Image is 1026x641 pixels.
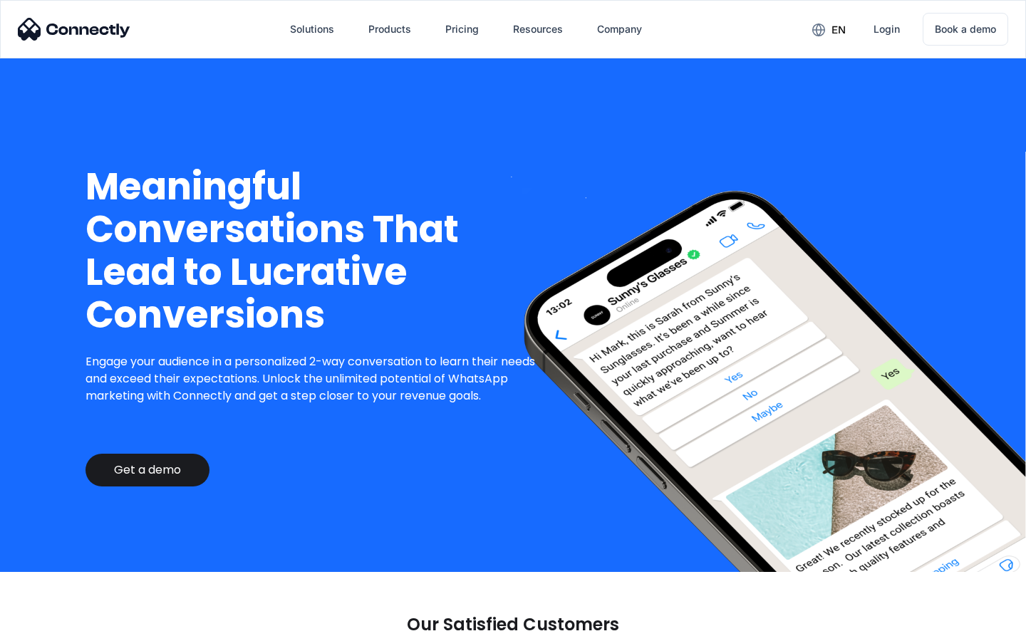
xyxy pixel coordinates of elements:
p: Engage your audience in a personalized 2-way conversation to learn their needs and exceed their e... [85,353,546,405]
p: Our Satisfied Customers [407,615,619,635]
div: Pricing [445,19,479,39]
ul: Language list [28,616,85,636]
img: Connectly Logo [18,18,130,41]
div: Products [368,19,411,39]
div: Resources [513,19,563,39]
a: Login [862,12,911,46]
a: Book a demo [923,13,1008,46]
div: Solutions [290,19,334,39]
a: Pricing [434,12,490,46]
div: Company [597,19,642,39]
div: Login [874,19,900,39]
h1: Meaningful Conversations That Lead to Lucrative Conversions [85,165,546,336]
div: Get a demo [114,463,181,477]
aside: Language selected: English [14,616,85,636]
div: en [831,20,846,40]
a: Get a demo [85,454,209,486]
